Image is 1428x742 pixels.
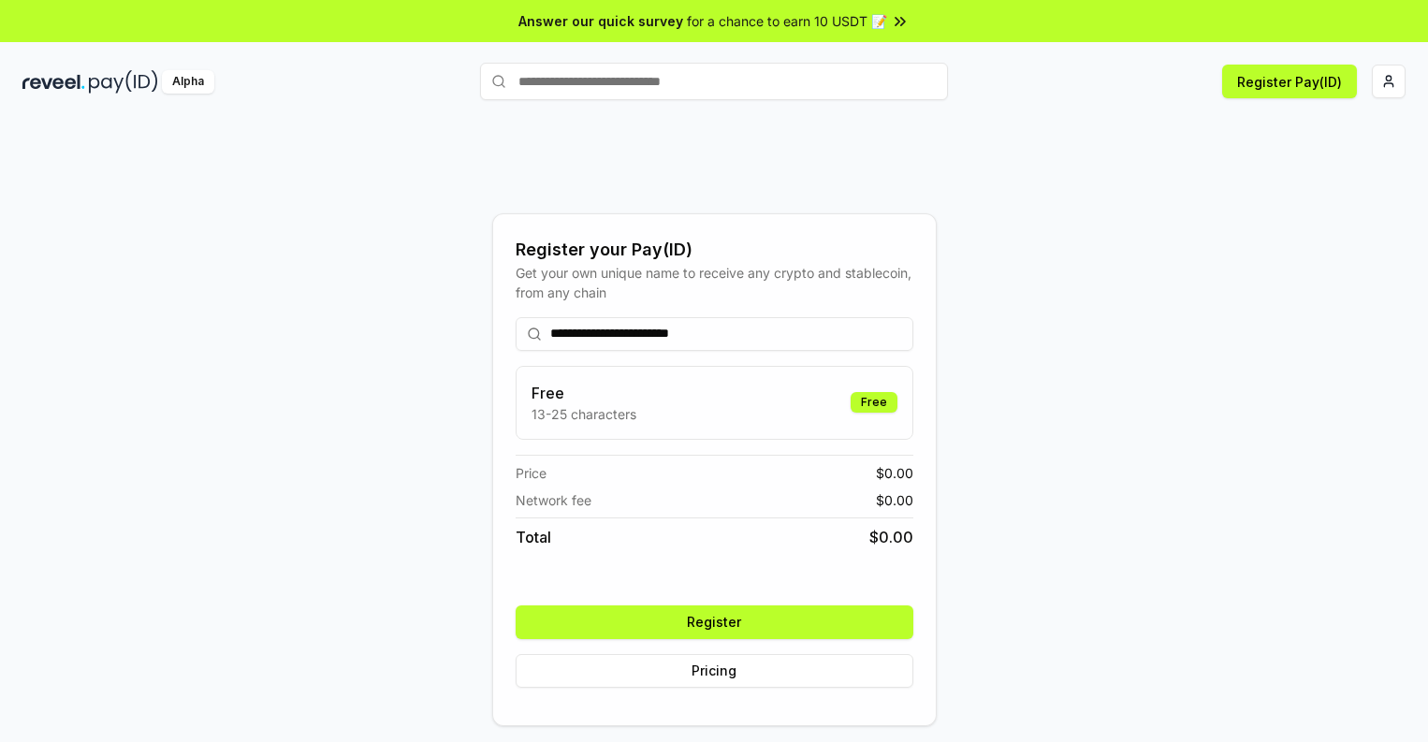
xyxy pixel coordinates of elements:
[1222,65,1357,98] button: Register Pay(ID)
[516,490,591,510] span: Network fee
[687,11,887,31] span: for a chance to earn 10 USDT 📝
[851,392,897,413] div: Free
[516,463,546,483] span: Price
[516,654,913,688] button: Pricing
[516,526,551,548] span: Total
[516,263,913,302] div: Get your own unique name to receive any crypto and stablecoin, from any chain
[869,526,913,548] span: $ 0.00
[89,70,158,94] img: pay_id
[22,70,85,94] img: reveel_dark
[518,11,683,31] span: Answer our quick survey
[516,605,913,639] button: Register
[532,382,636,404] h3: Free
[532,404,636,424] p: 13-25 characters
[876,490,913,510] span: $ 0.00
[162,70,214,94] div: Alpha
[516,237,913,263] div: Register your Pay(ID)
[876,463,913,483] span: $ 0.00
